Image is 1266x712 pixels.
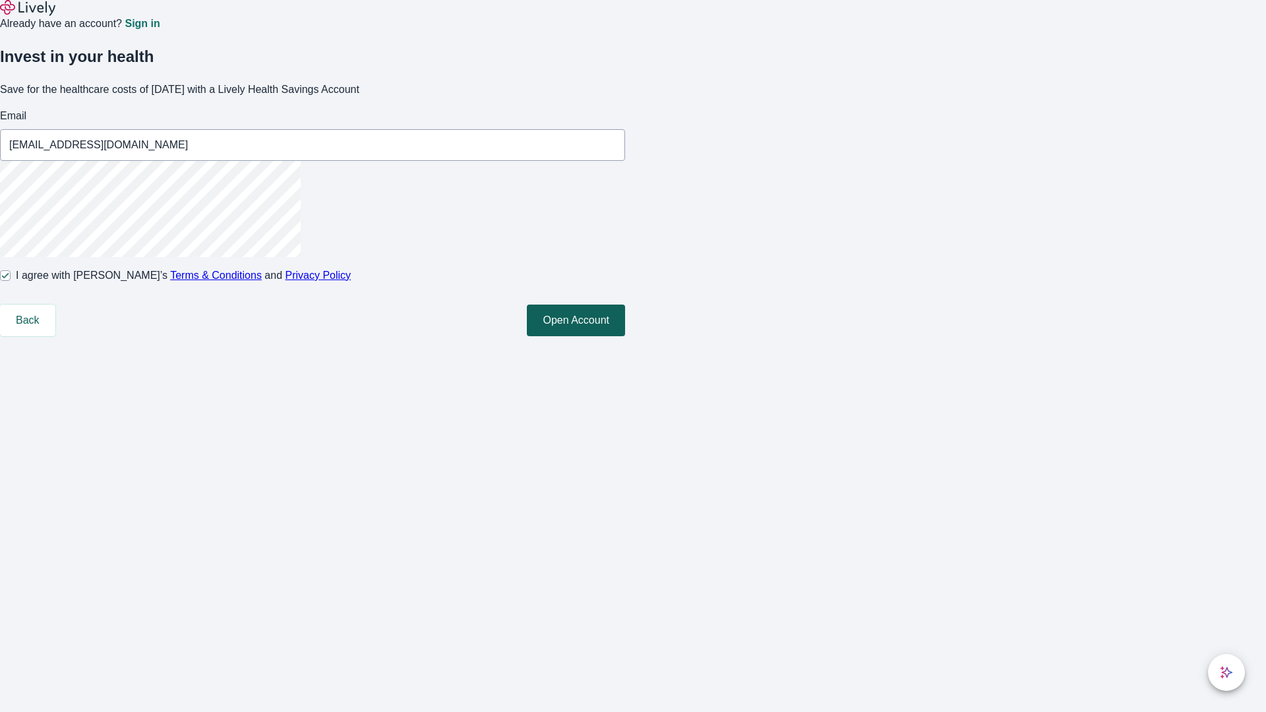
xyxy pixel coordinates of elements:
svg: Lively AI Assistant [1220,666,1233,679]
a: Sign in [125,18,160,29]
span: I agree with [PERSON_NAME]’s and [16,268,351,283]
a: Terms & Conditions [170,270,262,281]
a: Privacy Policy [286,270,351,281]
button: chat [1208,654,1245,691]
button: Open Account [527,305,625,336]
